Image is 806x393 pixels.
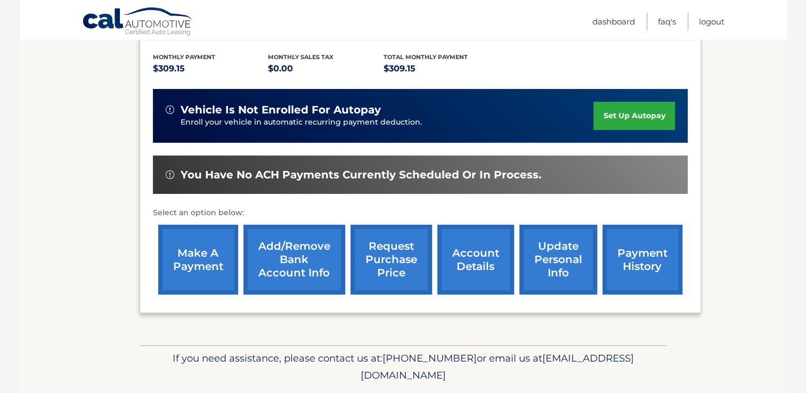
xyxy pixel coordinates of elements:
[166,170,174,179] img: alert-white.svg
[82,7,194,38] a: Cal Automotive
[153,61,268,76] p: $309.15
[603,225,682,294] a: payment history
[268,61,384,76] p: $0.00
[243,225,345,294] a: Add/Remove bank account info
[181,103,381,117] span: vehicle is not enrolled for autopay
[166,105,174,114] img: alert-white.svg
[384,61,499,76] p: $309.15
[181,168,541,182] span: You have no ACH payments currently scheduled or in process.
[158,225,238,294] a: make a payment
[153,53,215,61] span: Monthly Payment
[519,225,597,294] a: update personal info
[437,225,514,294] a: account details
[268,53,333,61] span: Monthly sales Tax
[382,352,477,364] span: [PHONE_NUMBER]
[361,352,634,381] span: [EMAIL_ADDRESS][DOMAIN_NAME]
[384,53,468,61] span: Total Monthly Payment
[153,207,688,219] p: Select an option below:
[699,13,724,30] a: Logout
[146,350,660,384] p: If you need assistance, please contact us at: or email us at
[658,13,676,30] a: FAQ's
[181,117,594,128] p: Enroll your vehicle in automatic recurring payment deduction.
[351,225,432,294] a: request purchase price
[592,13,635,30] a: Dashboard
[593,102,674,130] a: set up autopay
